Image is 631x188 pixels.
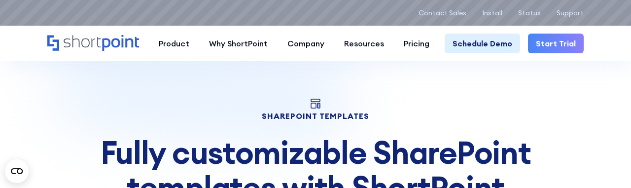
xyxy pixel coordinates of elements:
[287,38,324,49] div: Company
[557,9,584,17] a: Support
[344,38,384,49] div: Resources
[47,35,139,52] a: Home
[445,34,520,53] a: Schedule Demo
[47,113,584,119] h1: SHAREPOINT TEMPLATES
[149,34,199,53] a: Product
[582,141,631,188] iframe: Chat Widget
[278,34,334,53] a: Company
[419,9,466,17] a: Contact Sales
[518,9,541,17] a: Status
[482,9,502,17] a: Install
[528,34,584,53] a: Start Trial
[334,34,394,53] a: Resources
[404,38,429,49] div: Pricing
[5,159,29,183] button: Open CMP widget
[159,38,189,49] div: Product
[209,38,268,49] div: Why ShortPoint
[199,34,278,53] a: Why ShortPoint
[394,34,439,53] a: Pricing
